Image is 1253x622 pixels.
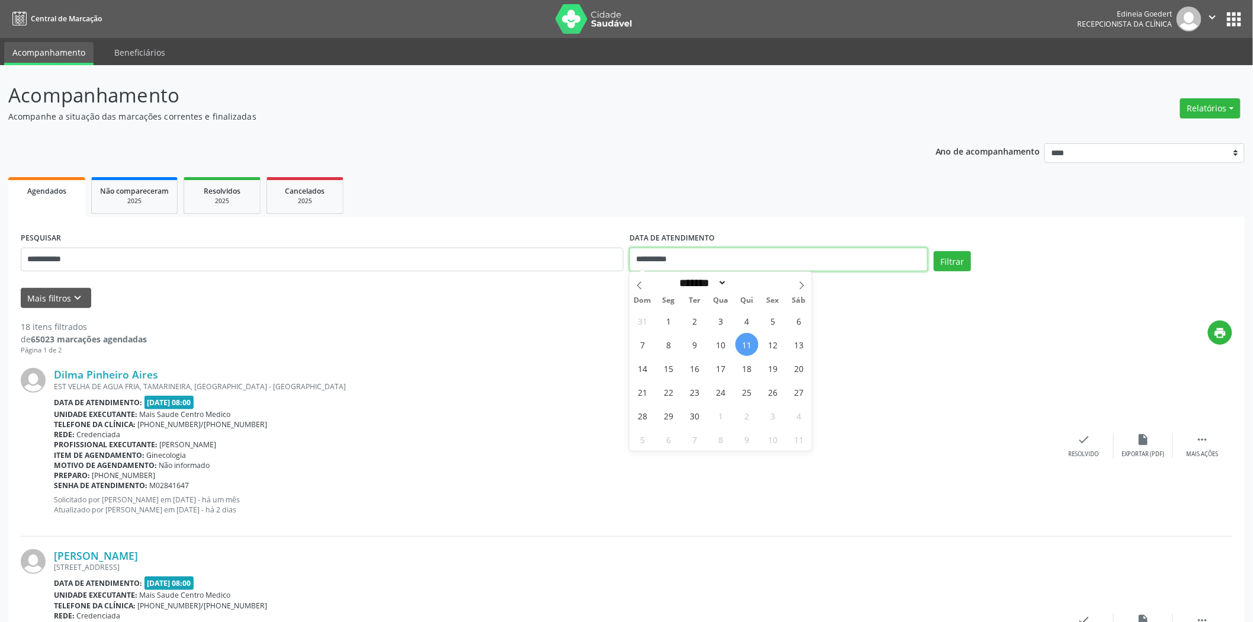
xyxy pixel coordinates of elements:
[788,333,811,356] span: Setembro 13, 2025
[285,186,325,196] span: Cancelados
[72,291,85,304] i: keyboard_arrow_down
[1069,450,1099,459] div: Resolvido
[54,578,142,588] b: Data de atendimento:
[788,428,811,451] span: Outubro 11, 2025
[77,429,121,440] span: Credenciada
[144,576,194,590] span: [DATE] 08:00
[709,333,732,356] span: Setembro 10, 2025
[788,404,811,427] span: Outubro 4, 2025
[21,549,46,574] img: img
[1214,326,1227,339] i: print
[657,380,680,403] span: Setembro 22, 2025
[735,428,759,451] span: Outubro 9, 2025
[54,590,137,600] b: Unidade executante:
[1201,7,1224,31] button: 
[31,14,102,24] span: Central de Marcação
[683,309,706,332] span: Setembro 2, 2025
[709,309,732,332] span: Setembro 3, 2025
[683,333,706,356] span: Setembro 9, 2025
[786,297,812,304] span: Sáb
[1078,9,1172,19] div: Edineia Goedert
[54,601,136,611] b: Telefone da clínica:
[631,333,654,356] span: Setembro 7, 2025
[54,460,157,470] b: Motivo de agendamento:
[629,297,656,304] span: Dom
[936,143,1040,158] p: Ano de acompanhamento
[657,309,680,332] span: Setembro 1, 2025
[54,419,136,429] b: Telefone da clínica:
[683,357,706,380] span: Setembro 16, 2025
[656,297,682,304] span: Seg
[629,229,715,248] label: DATA DE ATENDIMENTO
[8,9,102,28] a: Central de Marcação
[147,450,187,460] span: Ginecologia
[631,428,654,451] span: Outubro 5, 2025
[709,380,732,403] span: Setembro 24, 2025
[21,229,61,248] label: PESQUISAR
[788,357,811,380] span: Setembro 20, 2025
[100,186,169,196] span: Não compareceram
[27,186,66,196] span: Agendados
[709,357,732,380] span: Setembro 17, 2025
[54,429,75,440] b: Rede:
[727,277,766,289] input: Year
[31,334,147,345] strong: 65023 marcações agendadas
[21,333,147,345] div: de
[21,288,91,309] button: Mais filtroskeyboard_arrow_down
[140,409,231,419] span: Mais Saude Centro Medico
[734,297,760,304] span: Qui
[934,251,971,271] button: Filtrar
[92,470,156,480] span: [PHONE_NUMBER]
[1196,433,1209,446] i: 
[54,409,137,419] b: Unidade executante:
[54,381,1055,392] div: EST VELHA DE AGUA FRIA, TAMARINEIRA, [GEOGRAPHIC_DATA] - [GEOGRAPHIC_DATA]
[54,611,75,621] b: Rede:
[54,440,158,450] b: Profissional executante:
[709,428,732,451] span: Outubro 8, 2025
[709,404,732,427] span: Outubro 1, 2025
[762,357,785,380] span: Setembro 19, 2025
[1187,450,1219,459] div: Mais ações
[54,397,142,408] b: Data de atendimento:
[1208,320,1232,345] button: print
[762,309,785,332] span: Setembro 5, 2025
[159,460,210,470] span: Não informado
[1122,450,1165,459] div: Exportar (PDF)
[138,601,268,611] span: [PHONE_NUMBER]/[PHONE_NUMBER]
[54,450,144,460] b: Item de agendamento:
[683,404,706,427] span: Setembro 30, 2025
[735,380,759,403] span: Setembro 25, 2025
[1206,11,1219,24] i: 
[735,333,759,356] span: Setembro 11, 2025
[657,428,680,451] span: Outubro 6, 2025
[4,42,94,65] a: Acompanhamento
[788,309,811,332] span: Setembro 6, 2025
[54,495,1055,515] p: Solicitado por [PERSON_NAME] em [DATE] - há um mês Atualizado por [PERSON_NAME] em [DATE] - há 2 ...
[8,81,874,110] p: Acompanhamento
[275,197,335,206] div: 2025
[735,309,759,332] span: Setembro 4, 2025
[1078,433,1091,446] i: check
[8,110,874,123] p: Acompanhe a situação das marcações correntes e finalizadas
[54,549,138,562] a: [PERSON_NAME]
[1224,9,1245,30] button: apps
[100,197,169,206] div: 2025
[762,380,785,403] span: Setembro 26, 2025
[682,297,708,304] span: Ter
[192,197,252,206] div: 2025
[160,440,217,450] span: [PERSON_NAME]
[54,480,147,490] b: Senha de atendimento:
[1177,7,1201,31] img: img
[708,297,734,304] span: Qua
[138,419,268,429] span: [PHONE_NUMBER]/[PHONE_NUMBER]
[631,357,654,380] span: Setembro 14, 2025
[735,357,759,380] span: Setembro 18, 2025
[144,396,194,409] span: [DATE] 08:00
[762,428,785,451] span: Outubro 10, 2025
[735,404,759,427] span: Outubro 2, 2025
[657,404,680,427] span: Setembro 29, 2025
[657,357,680,380] span: Setembro 15, 2025
[54,368,158,381] a: Dilma Pinheiro Aires
[1137,433,1150,446] i: insert_drive_file
[106,42,174,63] a: Beneficiários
